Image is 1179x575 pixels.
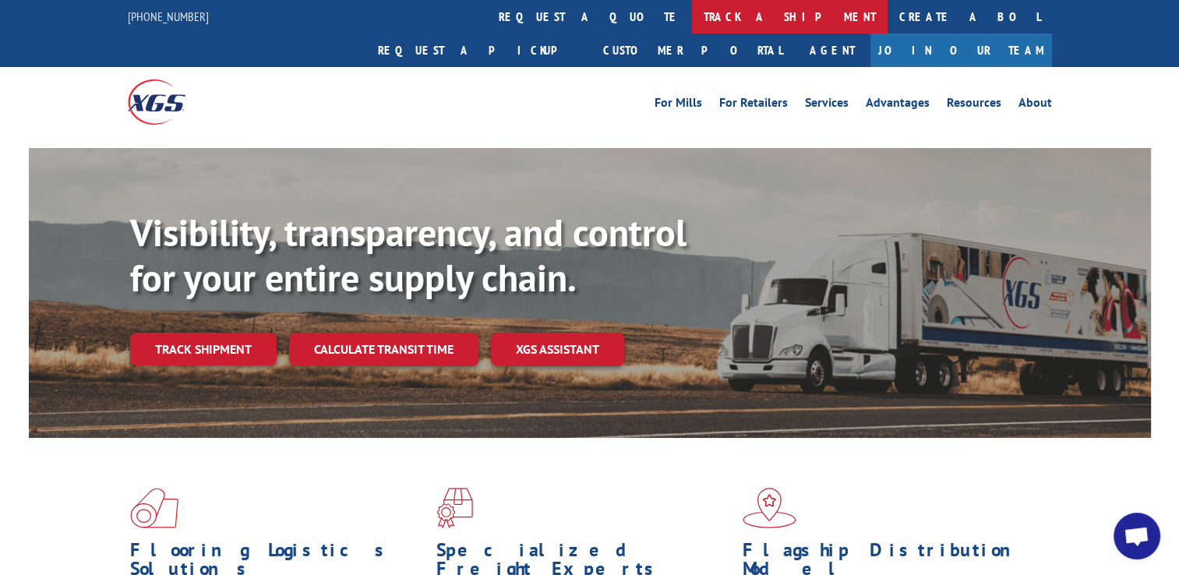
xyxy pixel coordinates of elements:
a: Join Our Team [870,34,1052,67]
a: Customer Portal [591,34,794,67]
b: Visibility, transparency, and control for your entire supply chain. [130,208,687,302]
a: Request a pickup [366,34,591,67]
img: xgs-icon-flagship-distribution-model-red [743,488,796,528]
a: [PHONE_NUMBER] [128,9,209,24]
a: Advantages [866,97,930,114]
a: For Retailers [719,97,788,114]
a: Agent [794,34,870,67]
a: For Mills [655,97,702,114]
a: About [1018,97,1052,114]
a: XGS ASSISTANT [491,333,624,366]
a: Services [805,97,849,114]
img: xgs-icon-focused-on-flooring-red [436,488,473,528]
a: Resources [947,97,1001,114]
img: xgs-icon-total-supply-chain-intelligence-red [130,488,178,528]
a: Track shipment [130,333,277,365]
div: Open chat [1114,513,1160,559]
a: Calculate transit time [289,333,478,366]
